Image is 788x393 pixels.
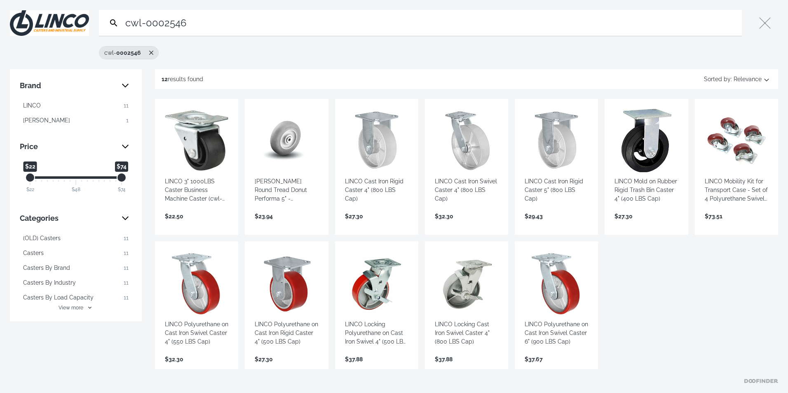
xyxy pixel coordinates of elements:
span: View more [59,304,83,311]
span: Relevance [734,73,762,86]
div: Maximum Price [117,173,127,182]
span: LINCO [23,101,41,110]
button: Casters By Industry 11 [20,276,132,289]
span: Brand [20,79,115,92]
img: Close [10,10,89,36]
span: 11 [124,278,129,287]
span: Casters By Load Capacity [23,293,94,302]
span: Price [20,140,115,153]
button: Casters By Load Capacity 11 [20,291,132,304]
span: (OLD) Casters [23,234,61,243]
svg: Search [109,18,119,28]
button: Select suggestion: cwl-0002546 [99,47,146,59]
span: 11 [124,234,129,243]
span: Casters [23,249,44,257]
strong: 0002546 [116,49,141,56]
div: Minimum Price [25,173,35,182]
button: Casters 11 [20,246,132,260]
button: [PERSON_NAME] 1 [20,114,132,127]
button: LINCO 11 [20,99,132,112]
div: $22 [26,186,34,193]
button: Remove suggestion: cwl-0002546 [146,47,158,59]
span: 11 [124,264,129,272]
button: (OLD) Casters 11 [20,232,132,245]
span: [PERSON_NAME] [23,116,70,125]
button: Casters By Brand 11 [20,261,132,274]
span: 1 [126,116,129,125]
button: Close [752,10,778,36]
div: $48 [72,186,80,193]
strong: 12 [162,76,168,82]
svg: Remove suggestion: cwl-0002546 [148,49,155,56]
a: Doofinder home page [744,379,778,383]
svg: Sort [762,74,772,84]
div: $74 [118,186,126,193]
span: Casters By Industry [23,278,76,287]
span: 11 [124,249,129,257]
div: Suggestion: cwl-0002546 [99,46,159,59]
button: View more [20,304,132,311]
button: Sorted by:Relevance Sort [702,73,772,86]
div: results found [162,73,203,86]
span: cwl- [104,49,141,57]
span: Categories [20,212,115,225]
input: Search… [124,10,739,36]
span: 11 [124,293,129,302]
span: 11 [124,101,129,110]
span: Casters By Brand [23,264,70,272]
